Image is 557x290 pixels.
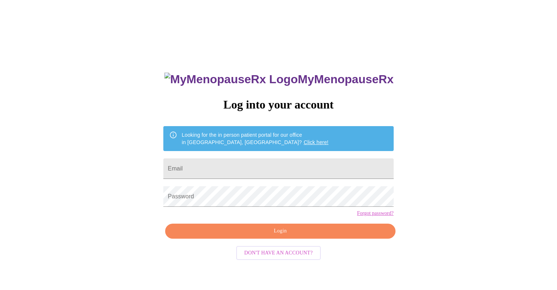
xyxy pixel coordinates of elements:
img: MyMenopauseRx Logo [164,73,298,86]
h3: Log into your account [163,98,393,111]
div: Looking for the in person patient portal for our office in [GEOGRAPHIC_DATA], [GEOGRAPHIC_DATA]? [182,128,328,149]
span: Don't have an account? [244,249,313,258]
button: Don't have an account? [236,246,321,260]
span: Login [174,227,387,236]
a: Forgot password? [357,210,394,216]
a: Click here! [304,139,328,145]
h3: MyMenopauseRx [164,73,394,86]
button: Login [165,224,395,239]
a: Don't have an account? [234,249,323,256]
